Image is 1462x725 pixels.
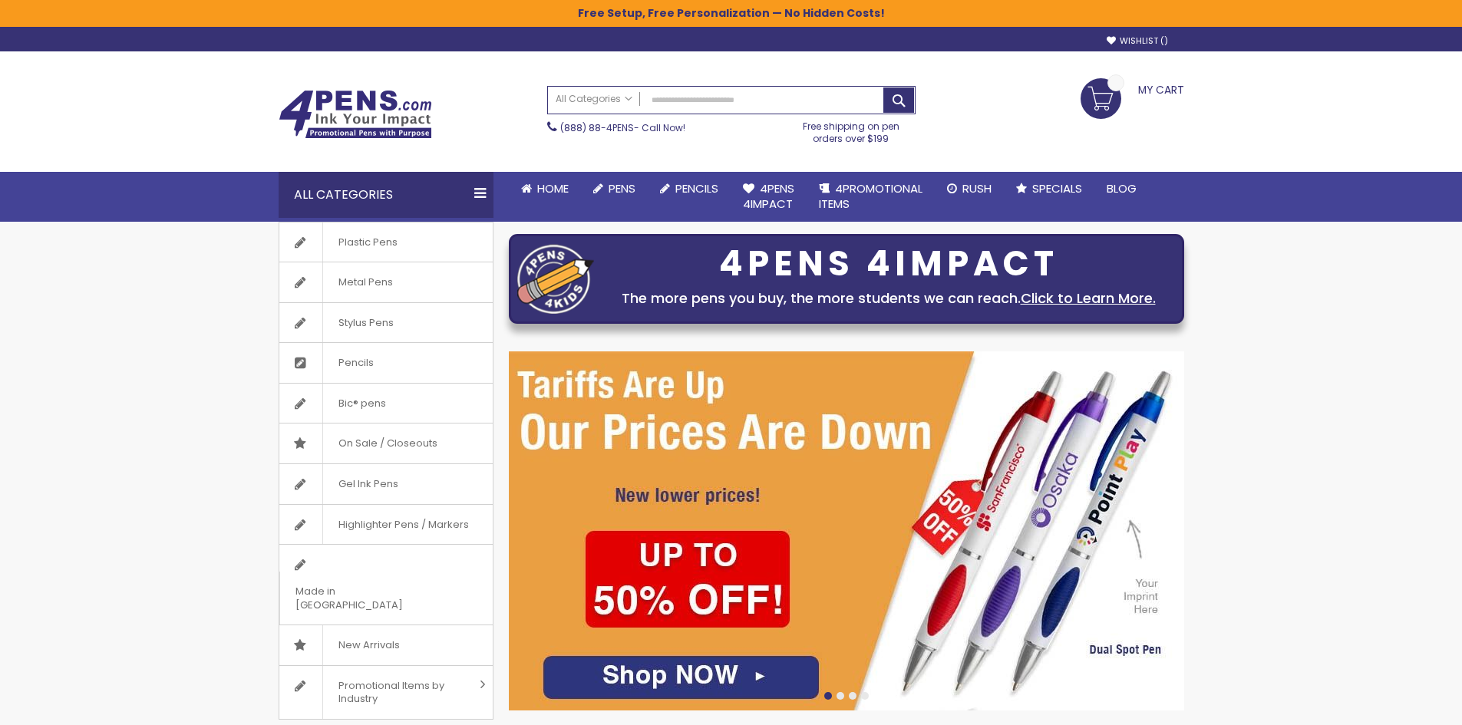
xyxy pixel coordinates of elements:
span: Promotional Items by Industry [322,666,474,719]
div: 4PENS 4IMPACT [602,248,1176,280]
a: Pens [581,172,648,206]
span: Pencils [322,343,389,383]
span: Bic® pens [322,384,401,423]
span: Rush [962,180,992,196]
span: Made in [GEOGRAPHIC_DATA] [279,572,454,624]
a: Stylus Pens [279,303,493,343]
a: Rush [935,172,1004,206]
span: Highlighter Pens / Markers [322,505,484,545]
img: 4Pens Custom Pens and Promotional Products [279,90,432,139]
a: Pencils [279,343,493,383]
span: Gel Ink Pens [322,464,414,504]
img: /cheap-promotional-products.html [509,351,1184,710]
a: Blog [1094,172,1149,206]
span: All Categories [556,93,632,105]
span: Plastic Pens [322,222,413,262]
a: Promotional Items by Industry [279,666,493,719]
span: On Sale / Closeouts [322,423,453,463]
a: Plastic Pens [279,222,493,262]
span: Pens [609,180,635,196]
a: Wishlist [1107,35,1168,47]
a: Pencils [648,172,731,206]
span: Metal Pens [322,262,408,302]
a: All Categories [548,87,640,112]
span: - Call Now! [560,121,685,134]
a: Home [509,172,581,206]
a: Gel Ink Pens [279,464,493,504]
div: The more pens you buy, the more students we can reach. [602,288,1176,309]
a: Made in [GEOGRAPHIC_DATA] [279,545,493,624]
span: Stylus Pens [322,303,409,343]
img: four_pen_logo.png [517,244,594,314]
a: On Sale / Closeouts [279,423,493,463]
span: 4Pens 4impact [743,180,794,212]
a: Metal Pens [279,262,493,302]
span: Home [537,180,569,196]
div: Free shipping on pen orders over $199 [787,114,916,145]
span: Specials [1032,180,1082,196]
a: Bic® pens [279,384,493,423]
span: New Arrivals [322,625,415,665]
a: (888) 88-4PENS [560,121,634,134]
a: 4PROMOTIONALITEMS [807,172,935,222]
span: 4PROMOTIONAL ITEMS [819,180,922,212]
a: New Arrivals [279,625,493,665]
a: Highlighter Pens / Markers [279,505,493,545]
span: Pencils [675,180,718,196]
a: 4Pens4impact [731,172,807,222]
div: All Categories [279,172,493,218]
span: Blog [1107,180,1137,196]
a: Click to Learn More. [1021,288,1156,308]
a: Specials [1004,172,1094,206]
